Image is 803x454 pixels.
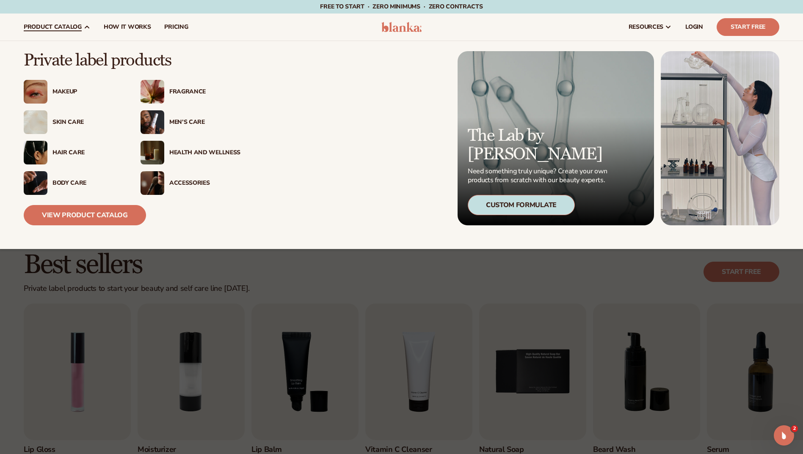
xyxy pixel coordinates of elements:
div: Hair Care [52,149,124,156]
a: Male hand applying moisturizer. Body Care [24,171,124,195]
span: Free to start · ZERO minimums · ZERO contracts [320,3,483,11]
div: Skin Care [52,119,124,126]
div: Body Care [52,180,124,187]
img: Female in lab with equipment. [661,51,779,225]
a: How It Works [97,14,158,41]
p: Need something truly unique? Create your own products from scratch with our beauty experts. [468,167,610,185]
a: product catalog [17,14,97,41]
img: Male hand applying moisturizer. [24,171,47,195]
img: Female hair pulled back with clips. [24,141,47,164]
div: Makeup [52,88,124,96]
a: Microscopic product formula. The Lab by [PERSON_NAME] Need something truly unique? Create your ow... [458,51,654,225]
a: Female with makeup brush. Accessories [141,171,240,195]
span: resources [629,24,663,30]
img: Candles and incense on table. [141,141,164,164]
img: Female with glitter eye makeup. [24,80,47,104]
a: Candles and incense on table. Health And Wellness [141,141,240,164]
a: Female hair pulled back with clips. Hair Care [24,141,124,164]
span: 2 [791,425,798,432]
span: How It Works [104,24,151,30]
iframe: Intercom live chat [774,425,794,446]
div: Fragrance [169,88,240,96]
span: LOGIN [685,24,703,30]
div: Men’s Care [169,119,240,126]
a: Cream moisturizer swatch. Skin Care [24,110,124,134]
a: Female with glitter eye makeup. Makeup [24,80,124,104]
div: Custom Formulate [468,195,575,215]
a: LOGIN [679,14,710,41]
div: Accessories [169,180,240,187]
div: Health And Wellness [169,149,240,156]
img: Cream moisturizer swatch. [24,110,47,134]
a: Pink blooming flower. Fragrance [141,80,240,104]
span: pricing [164,24,188,30]
img: logo [381,22,422,32]
p: The Lab by [PERSON_NAME] [468,126,610,164]
a: Start Free [717,18,779,36]
img: Female with makeup brush. [141,171,164,195]
a: resources [622,14,679,41]
a: Male holding moisturizer bottle. Men’s Care [141,110,240,134]
img: Pink blooming flower. [141,80,164,104]
a: pricing [157,14,195,41]
a: View Product Catalog [24,205,146,225]
img: Male holding moisturizer bottle. [141,110,164,134]
p: Private label products [24,51,240,70]
span: product catalog [24,24,82,30]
